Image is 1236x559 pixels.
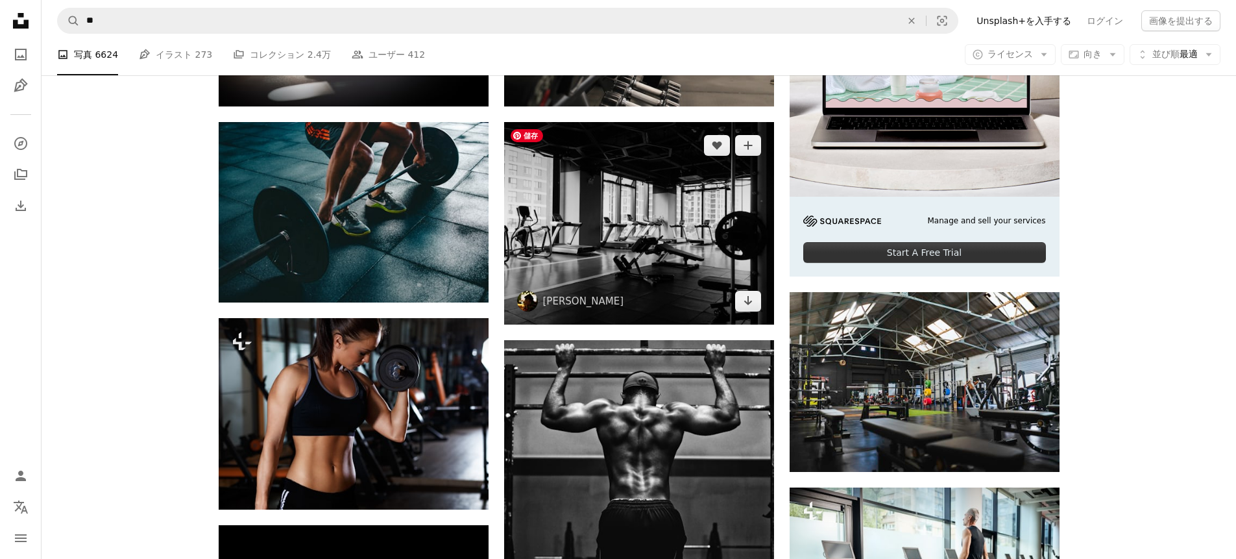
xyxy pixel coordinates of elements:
[8,463,34,489] a: ログイン / 登録する
[8,42,34,68] a: 写真
[1141,10,1220,31] button: 画像を提出する
[219,408,489,419] a: ジムでダンベルを使ってエクササイズする若い女性。
[195,47,213,62] span: 273
[219,318,489,510] img: ジムでダンベルを使ってエクササイズする若い女性。
[1152,49,1180,59] span: 並び順
[8,73,34,99] a: イラスト
[1079,10,1131,31] a: ログイン
[969,10,1079,31] a: Unsplash+を入手する
[8,8,34,36] a: ホーム — Unsplash
[790,292,1060,472] img: 黒いテーブルと椅子が置かれた部屋にいる人々
[233,34,331,75] a: コレクション 2.4万
[927,8,958,33] button: ビジュアル検索
[8,494,34,520] button: 言語
[517,291,538,312] img: Risen Wangのプロフィールを見る
[1130,44,1220,65] button: 並び順最適
[504,537,774,549] a: ワークアウトする男性のグレースケール写真
[543,295,624,308] a: [PERSON_NAME]
[735,135,761,156] button: コレクションに追加する
[790,376,1060,388] a: 黒いテーブルと椅子が置かれた部屋にいる人々
[308,47,331,62] span: 2.4万
[927,216,1045,227] span: Manage and sell your services
[803,216,881,227] img: file-1705255347840-230a6ab5bca9image
[735,291,761,312] a: ダウンロード
[1152,48,1198,61] span: 最適
[1084,49,1102,59] span: 向き
[8,525,34,551] button: メニュー
[803,242,1046,263] div: Start A Free Trial
[504,122,774,325] img: 室内のジム設備
[139,34,212,75] a: イラスト 273
[219,206,489,217] a: バーベルを持ち上げようとしている人
[8,130,34,156] a: 探す
[219,122,489,302] img: バーベルを持ち上げようとしている人
[988,49,1033,59] span: ライセンス
[57,8,958,34] form: サイト内でビジュアルを探す
[704,135,730,156] button: いいね！
[352,34,425,75] a: ユーザー 412
[8,193,34,219] a: ダウンロード履歴
[897,8,926,33] button: 全てクリア
[8,162,34,188] a: コレクション
[511,129,543,142] span: 儲存
[965,44,1056,65] button: ライセンス
[407,47,425,62] span: 412
[1061,44,1124,65] button: 向き
[58,8,80,33] button: Unsplashで検索する
[504,217,774,229] a: 室内のジム設備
